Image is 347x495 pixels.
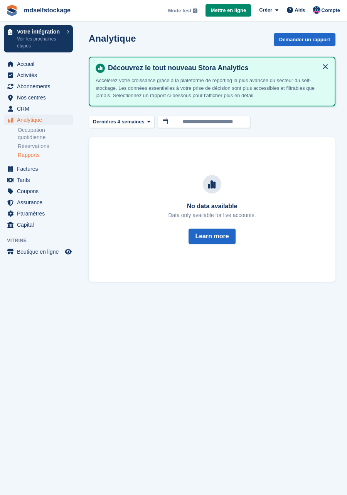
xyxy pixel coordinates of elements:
h2: Analytique [89,33,136,44]
a: menu [4,59,73,69]
a: menu [4,219,73,230]
a: Mettre en ligne [206,4,251,17]
span: CRM [17,103,63,114]
span: Assurance [17,197,63,208]
span: Abonnements [17,81,63,92]
span: Compte [322,7,340,14]
a: mdselfstockage [21,4,74,17]
h4: Découvrez le tout nouveau Stora Analytics [105,64,328,72]
p: Voir les prochaines étapes [17,35,63,49]
a: Occupation quotidienne [18,126,73,141]
span: Paramètres [17,208,63,219]
span: Nos centres [17,92,63,103]
a: menu [4,163,73,174]
a: Votre intégration Voir les prochaines étapes [4,25,73,52]
span: Tarifs [17,175,63,185]
span: Dernières 4 semaines [93,118,145,126]
a: menu [4,246,73,257]
a: menu [4,197,73,208]
a: menu [4,92,73,103]
a: Rapports [18,152,73,159]
span: Capital [17,219,63,230]
button: Demander un rapport [274,33,335,46]
a: menu [4,81,73,92]
p: Votre intégration [17,29,63,34]
img: icon-info-grey-7440780725fd019a000dd9b08b2336e03edf1995a4989e88bcd33f0948082b44.svg [193,8,197,13]
a: menu [4,186,73,197]
p: Accélérez votre croissance grâce à la plateforme de reporting la plus avancée du secteur du self-... [96,77,328,99]
a: Réservations [18,143,73,150]
span: Analytique [17,114,63,125]
span: Aide [295,6,305,14]
span: Boutique en ligne [17,246,63,257]
a: menu [4,70,73,81]
span: Mettre en ligne [211,7,246,14]
a: menu [4,175,73,185]
span: Coupons [17,186,63,197]
span: Vitrine [7,237,77,244]
button: Learn more [189,229,235,244]
img: Melvin Dabonneville [313,6,320,14]
span: Activités [17,70,63,81]
span: Créer [259,6,272,14]
img: stora-icon-8386f47178a22dfd0bd8f6a31ec36ba5ce8667c1dd55bd0f319d3a0aa187defe.svg [6,5,18,16]
a: menu [4,208,73,219]
span: Factures [17,163,63,174]
h3: No data available [168,203,256,210]
a: Boutique d'aperçu [64,247,73,256]
a: menu [4,114,73,125]
span: Accueil [17,59,63,69]
button: Dernières 4 semaines [89,116,155,128]
a: menu [4,103,73,114]
p: Data only available for live accounts. [168,211,256,219]
span: Mode test [168,7,192,15]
